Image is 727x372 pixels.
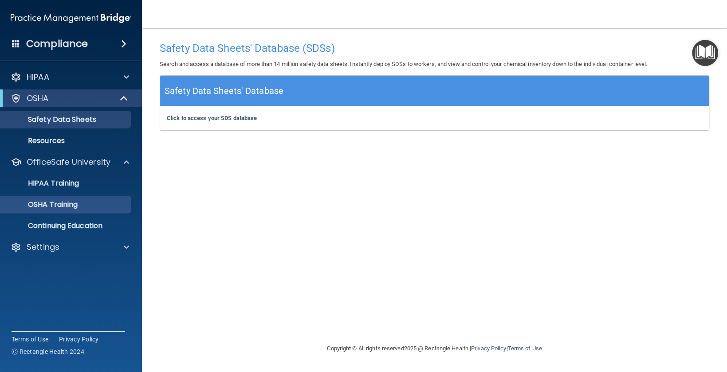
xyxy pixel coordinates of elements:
[471,345,506,352] a: Privacy Policy
[27,157,110,167] p: OfficeSafe University
[59,335,99,344] a: Privacy Policy
[6,200,78,209] p: OSHA Training
[6,179,79,188] p: HIPAA Training
[11,242,129,252] a: Settings
[160,43,709,54] h4: Safety Data Sheets' Database (SDSs)
[12,347,84,356] span: Ⓒ Rectangle Health 2024
[26,38,88,50] h4: Compliance
[165,83,283,99] h5: Safety Data Sheets' Database
[27,93,49,104] p: OSHA
[11,157,129,167] a: OfficeSafe University
[273,334,597,363] div: Copyright © All rights reserved 2025 @ Rectangle Health | |
[11,72,129,82] a: HIPAA
[27,242,59,252] p: Settings
[12,335,48,344] a: Terms of Use
[6,115,127,124] p: Safety Data Sheets
[6,221,127,230] p: Continuing Education
[692,40,718,66] button: Open Resource Center
[11,9,131,27] img: PMB logo
[160,59,709,70] p: Search and access a database of more than 14 million safety data sheets. Instantly deploy SDSs to...
[167,115,257,121] a: Click to access your SDS database
[507,345,542,352] a: Terms of Use
[6,136,127,145] p: Resources
[27,72,49,82] p: HIPAA
[11,93,129,104] a: OSHA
